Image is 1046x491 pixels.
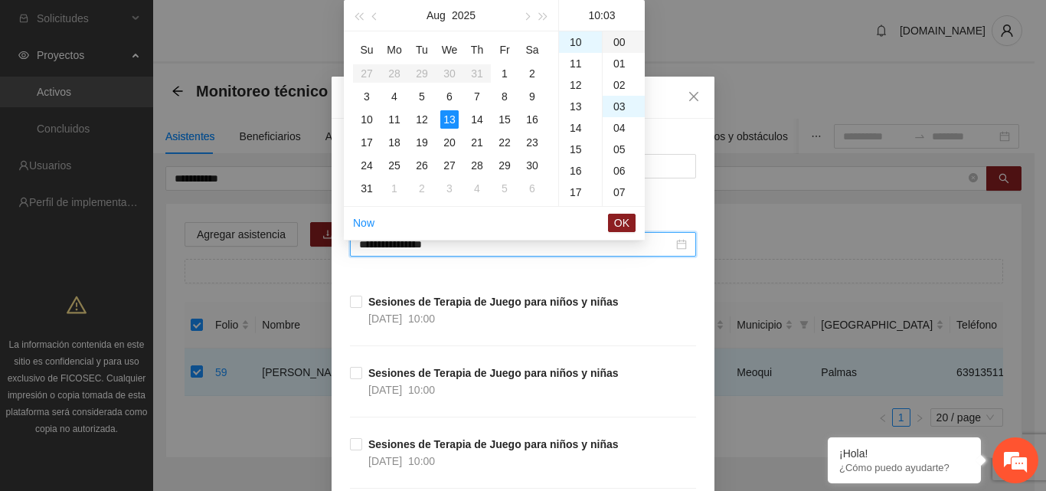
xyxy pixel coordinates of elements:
[518,85,546,108] td: 2025-08-09
[385,133,404,152] div: 18
[559,117,602,139] div: 14
[358,87,376,106] div: 3
[358,179,376,198] div: 31
[358,133,376,152] div: 17
[440,179,459,198] div: 3
[368,455,402,467] span: [DATE]
[385,156,404,175] div: 25
[468,87,486,106] div: 7
[436,154,463,177] td: 2025-08-27
[523,64,541,83] div: 2
[381,85,408,108] td: 2025-08-04
[518,154,546,177] td: 2025-08-30
[491,38,518,62] th: Fr
[518,62,546,85] td: 2025-08-02
[518,131,546,154] td: 2025-08-23
[491,177,518,200] td: 2025-09-05
[89,159,211,314] span: Estamos en línea.
[491,85,518,108] td: 2025-08-08
[413,179,431,198] div: 2
[381,131,408,154] td: 2025-08-18
[440,133,459,152] div: 20
[523,156,541,175] div: 30
[839,462,969,473] p: ¿Cómo puedo ayudarte?
[413,110,431,129] div: 12
[603,182,645,203] div: 07
[353,177,381,200] td: 2025-08-31
[368,296,619,308] strong: Sesiones de Terapia de Juego para niños y niñas
[436,131,463,154] td: 2025-08-20
[440,87,459,106] div: 6
[463,177,491,200] td: 2025-09-04
[436,108,463,131] td: 2025-08-13
[436,38,463,62] th: We
[491,108,518,131] td: 2025-08-15
[463,108,491,131] td: 2025-08-14
[368,438,619,450] strong: Sesiones de Terapia de Juego para niños y niñas
[80,78,257,98] div: Chatee con nosotros ahora
[603,117,645,139] div: 04
[559,203,602,224] div: 18
[368,313,402,325] span: [DATE]
[251,8,288,44] div: Minimizar ventana de chat en vivo
[413,156,431,175] div: 26
[385,110,404,129] div: 11
[491,154,518,177] td: 2025-08-29
[463,131,491,154] td: 2025-08-21
[463,154,491,177] td: 2025-08-28
[673,77,714,118] button: Close
[523,110,541,129] div: 16
[559,96,602,117] div: 13
[495,179,514,198] div: 5
[408,154,436,177] td: 2025-08-26
[353,131,381,154] td: 2025-08-17
[608,214,636,232] button: OK
[408,384,435,396] span: 10:00
[408,455,435,467] span: 10:00
[688,90,700,103] span: close
[436,85,463,108] td: 2025-08-06
[436,177,463,200] td: 2025-09-03
[368,384,402,396] span: [DATE]
[495,133,514,152] div: 22
[468,179,486,198] div: 4
[381,108,408,131] td: 2025-08-11
[523,133,541,152] div: 23
[559,182,602,203] div: 17
[518,108,546,131] td: 2025-08-16
[491,131,518,154] td: 2025-08-22
[495,87,514,106] div: 8
[408,85,436,108] td: 2025-08-05
[603,203,645,224] div: 08
[603,74,645,96] div: 02
[358,156,376,175] div: 24
[523,87,541,106] div: 9
[603,139,645,160] div: 05
[495,110,514,129] div: 15
[353,38,381,62] th: Su
[603,160,645,182] div: 06
[495,156,514,175] div: 29
[603,96,645,117] div: 03
[368,367,619,379] strong: Sesiones de Terapia de Juego para niños y niñas
[408,38,436,62] th: Tu
[353,85,381,108] td: 2025-08-03
[523,179,541,198] div: 6
[413,87,431,106] div: 5
[440,110,459,129] div: 13
[463,85,491,108] td: 2025-08-07
[468,156,486,175] div: 28
[614,214,629,231] span: OK
[381,177,408,200] td: 2025-09-01
[408,313,435,325] span: 10:00
[353,217,374,229] a: Now
[495,64,514,83] div: 1
[518,177,546,200] td: 2025-09-06
[468,133,486,152] div: 21
[559,139,602,160] div: 15
[381,154,408,177] td: 2025-08-25
[385,87,404,106] div: 4
[491,62,518,85] td: 2025-08-01
[408,177,436,200] td: 2025-09-02
[8,328,292,381] textarea: Escriba su mensaje y pulse “Intro”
